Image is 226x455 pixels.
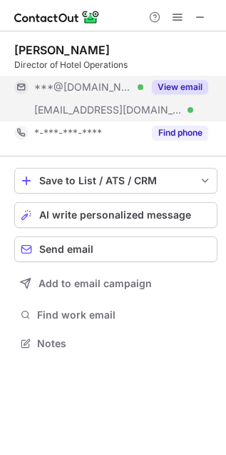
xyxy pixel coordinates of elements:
button: save-profile-one-click [14,168,217,194]
button: Reveal Button [152,126,208,140]
span: Add to email campaign [38,278,152,289]
div: Save to List / ATS / CRM [39,175,192,186]
img: ContactOut v5.3.10 [14,9,100,26]
button: Notes [14,334,217,354]
button: AI write personalized message [14,202,217,228]
div: Director of Hotel Operations [14,59,217,71]
span: Find work email [37,309,212,321]
button: Add to email campaign [14,271,217,296]
button: Find work email [14,305,217,325]
div: [PERSON_NAME] [14,43,110,57]
span: AI write personalized message [39,209,191,221]
span: ***@[DOMAIN_NAME] [34,81,133,94]
span: Send email [39,244,93,255]
button: Send email [14,236,217,262]
span: [EMAIL_ADDRESS][DOMAIN_NAME] [34,104,183,116]
button: Reveal Button [152,80,208,94]
span: Notes [37,337,212,350]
